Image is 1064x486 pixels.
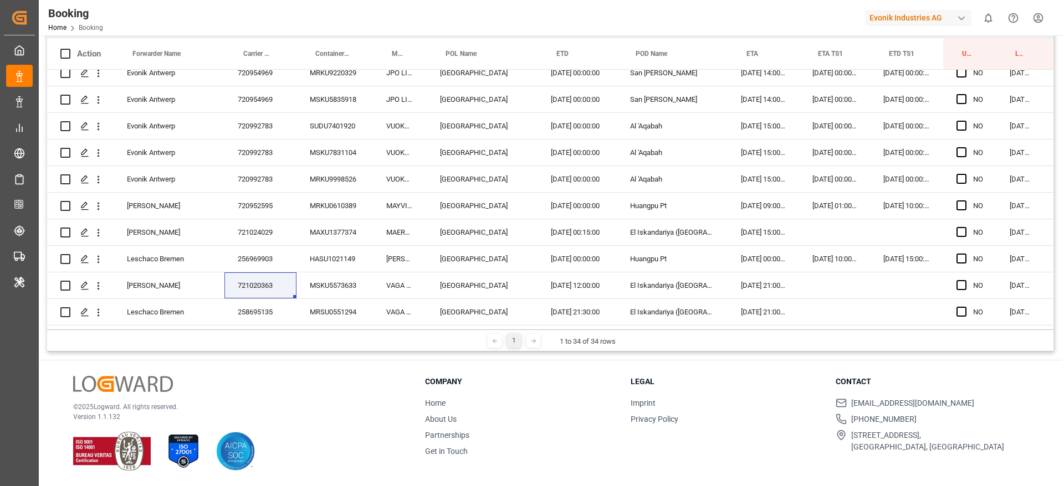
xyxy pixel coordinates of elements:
[216,432,255,471] img: AICPA SOC
[224,219,296,245] div: 721024029
[870,60,943,86] div: [DATE] 00:00:00
[996,113,1046,139] div: [DATE] 23:35:18
[851,397,974,409] span: [EMAIL_ADDRESS][DOMAIN_NAME]
[556,50,569,58] span: ETD
[296,193,373,219] div: MRKU0610389
[617,113,728,139] div: Al 'Aqabah
[851,413,917,425] span: [PHONE_NUMBER]
[799,193,870,219] div: [DATE] 01:00:00
[728,193,799,219] div: [DATE] 09:00:00
[446,50,477,58] span: POL Name
[996,60,1046,86] div: [DATE] 23:43:38
[996,193,1046,219] div: [DATE] 23:10:21
[617,193,728,219] div: Huangpu Pt
[538,272,617,298] div: [DATE] 12:00:00
[728,166,799,192] div: [DATE] 15:00:00
[973,299,983,325] div: NO
[425,431,469,440] a: Partnerships
[617,219,728,245] div: El Iskandariya ([GEOGRAPHIC_DATA])
[996,272,1046,298] div: [DATE] 23:01:55
[373,219,427,245] div: MAERSK IZMIR
[728,139,799,166] div: [DATE] 15:00:00
[296,113,373,139] div: SUDU7401920
[818,50,843,58] span: ETA TS1
[631,415,678,423] a: Privacy Policy
[799,166,870,192] div: [DATE] 00:00:00
[296,219,373,245] div: MAXU1377374
[73,412,397,422] p: Version 1.1.132
[224,60,296,86] div: 720954969
[728,60,799,86] div: [DATE] 14:00:00
[427,60,538,86] div: [GEOGRAPHIC_DATA]
[224,86,296,112] div: 720954969
[1001,6,1026,30] button: Help Center
[73,432,151,471] img: ISO 9001 & ISO 14001 Certification
[538,246,617,272] div: [DATE] 00:00:00
[48,5,103,22] div: Booking
[996,166,1046,192] div: [DATE] 23:35:18
[392,50,403,58] span: Main Vessel and Vessel Imo
[973,193,983,219] div: NO
[296,166,373,192] div: MRKU9998526
[296,139,373,166] div: MSKU7831104
[425,399,446,407] a: Home
[373,166,427,192] div: VUOKSI MAERSK
[427,272,538,298] div: [GEOGRAPHIC_DATA]
[114,246,224,272] div: Leschaco Bremen
[865,7,976,28] button: Evonik Industries AG
[996,219,1046,245] div: [DATE] 23:08:13
[728,299,799,325] div: [DATE] 21:00:00
[631,399,656,407] a: Imprint
[538,86,617,112] div: [DATE] 00:00:00
[164,432,203,471] img: ISO 27001 Certification
[973,167,983,192] div: NO
[799,86,870,112] div: [DATE] 00:00:00
[373,299,427,325] div: VAGA MAERSK
[373,139,427,166] div: VUOKSI MAERSK
[996,299,1046,325] div: [DATE] 22:06:49
[427,139,538,166] div: [GEOGRAPHIC_DATA]
[538,113,617,139] div: [DATE] 00:00:00
[48,24,66,32] a: Home
[114,166,224,192] div: Evonik Antwerp
[870,193,943,219] div: [DATE] 10:00:00
[73,402,397,412] p: © 2025 Logward. All rights reserved.
[870,86,943,112] div: [DATE] 00:00:00
[870,113,943,139] div: [DATE] 00:00:00
[373,272,427,298] div: VAGA MAERSK
[243,50,273,58] span: Carrier Booking No.
[851,430,1004,453] span: [STREET_ADDRESS], [GEOGRAPHIC_DATA], [GEOGRAPHIC_DATA]
[114,139,224,166] div: Evonik Antwerp
[728,86,799,112] div: [DATE] 14:00:00
[728,272,799,298] div: [DATE] 21:00:00
[73,376,173,392] img: Logward Logo
[114,219,224,245] div: [PERSON_NAME]
[425,415,457,423] a: About Us
[373,113,427,139] div: VUOKSI MAERSK
[373,60,427,86] div: JPO LIBRA
[114,272,224,298] div: [PERSON_NAME]
[538,166,617,192] div: [DATE] 00:00:00
[617,166,728,192] div: Al 'Aqabah
[617,139,728,166] div: Al 'Aqabah
[224,193,296,219] div: 720952595
[636,50,667,58] span: POD Name
[617,86,728,112] div: San [PERSON_NAME]
[114,60,224,86] div: Evonik Antwerp
[373,86,427,112] div: JPO LIBRA
[799,246,870,272] div: [DATE] 10:00:00
[617,272,728,298] div: El Iskandariya ([GEOGRAPHIC_DATA])
[315,50,350,58] span: Container No.
[889,50,914,58] span: ETD TS1
[538,60,617,86] div: [DATE] 00:00:00
[507,334,521,348] div: 1
[728,246,799,272] div: [DATE] 00:00:00
[77,49,101,59] div: Action
[973,113,983,139] div: NO
[538,219,617,245] div: [DATE] 00:15:00
[114,193,224,219] div: [PERSON_NAME]
[1015,50,1023,58] span: Last Opened Date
